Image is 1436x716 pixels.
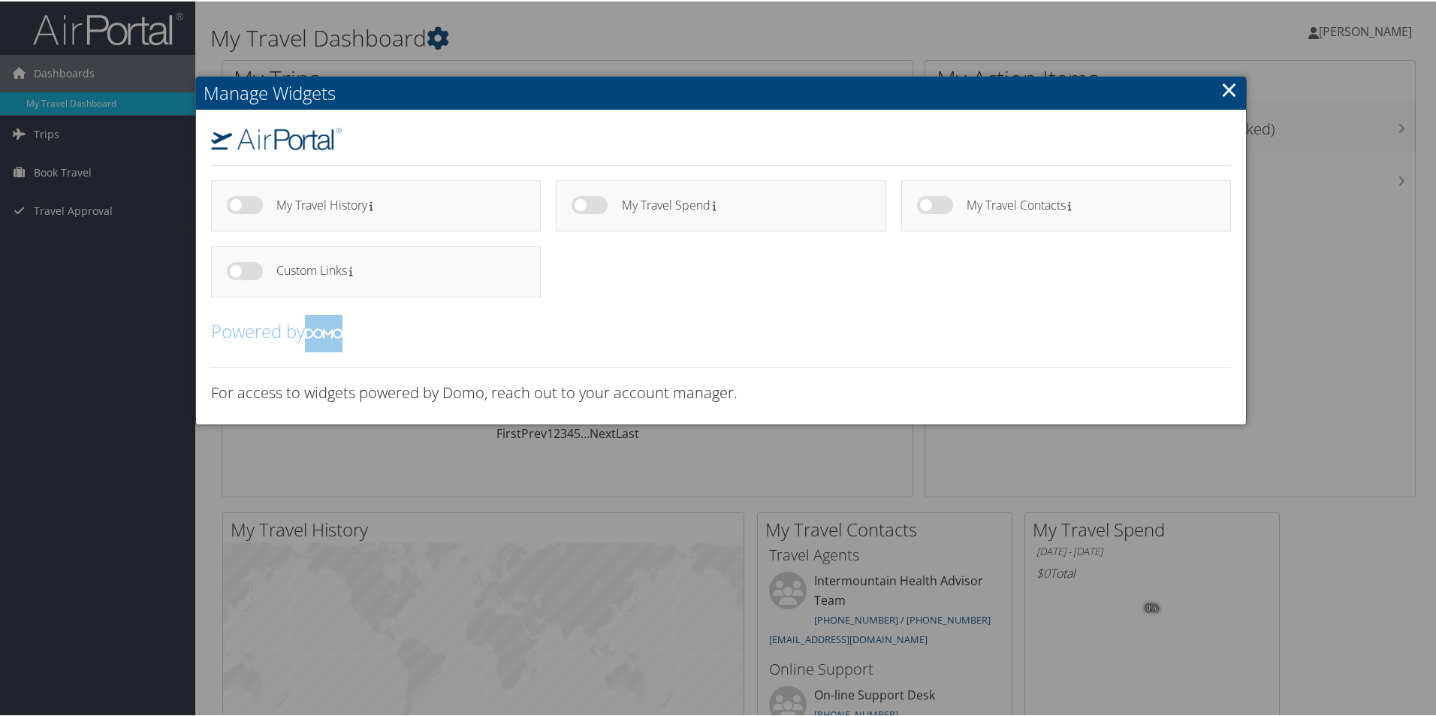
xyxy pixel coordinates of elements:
h4: My Travel History [276,198,514,210]
h4: My Travel Spend [622,198,859,210]
h3: For access to widgets powered by Domo, reach out to your account manager. [211,381,1231,402]
img: domo-logo.png [305,313,342,351]
a: Close [1220,73,1238,103]
h4: My Travel Contacts [967,198,1204,210]
h2: Powered by [211,313,1231,351]
h4: Custom Links [276,263,514,276]
h2: Manage Widgets [196,75,1246,108]
img: airportal-logo.png [211,126,342,149]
